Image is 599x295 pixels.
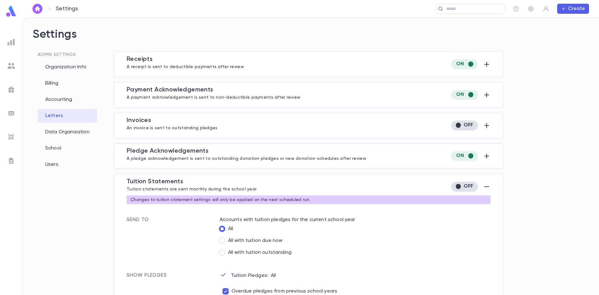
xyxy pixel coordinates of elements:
div: Data Organization [38,125,97,139]
div: Organization Info [38,60,97,74]
div: Users [38,158,97,171]
span: Pledge Acknowledgement s [127,148,208,154]
span: Admin Settings [38,52,76,57]
img: home_white.a664292cf8c1dea59945f0da9f25487c.svg [34,6,41,11]
img: reports_grey.c525e4749d1bce6a11f5fe2a8de1b229.svg [7,38,15,46]
p: Tuition statements are sent monthly during the school year [127,185,256,192]
span: All with tuition outstanding [228,249,291,256]
span: Tuition Statement s [127,179,183,185]
div: Letters [38,109,97,123]
span: All with tuition due now [228,238,283,244]
button: Create [557,4,589,14]
div: Billing [38,76,97,90]
img: imports_grey.530a8a0e642e233f2baf0ef88e8c9fcb.svg [7,133,15,141]
div: All [220,266,276,280]
span: Payment Acknowledgement s [127,87,213,93]
img: batches_grey.339ca447c9d9533ef1741baa751efc33.svg [7,110,15,117]
span: All [228,226,233,232]
img: letters_grey.7941b92b52307dd3b8a917253454ce1c.svg [7,157,15,165]
p: Settings [56,5,78,12]
p: An invoice is sent to outstanding pledges [127,124,217,130]
p: A payment acknowledgement is sent to non-deductible payments after review [127,94,300,100]
span: Receipt s [127,56,153,62]
p: A pledge acknowledgement is sent to outstanding donation pledges or new donation schedules after ... [127,155,366,161]
img: logo [5,5,17,17]
p: Changes to tuition statement settings will only be applied on the next scheduled run. [130,197,310,202]
p: Accounts with tuition pledges for the current school year [220,217,491,223]
img: students_grey.60c7aba0da46da39d6d829b817ac14fc.svg [7,62,15,70]
p: Tuition Pledges: [231,273,271,279]
p: A receipt is sent to deductible payments after review [127,63,244,69]
span: Send To [127,217,149,222]
h2: Settings [33,28,589,52]
span: Show Pledges [127,273,167,278]
span: Invoice s [127,117,151,124]
div: Accounting [38,93,97,106]
span: Overdue pledges from previous school years [231,288,338,294]
img: campaigns_grey.99e729a5f7ee94e3726e6486bddda8f1.svg [7,86,15,93]
div: School [38,141,97,155]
